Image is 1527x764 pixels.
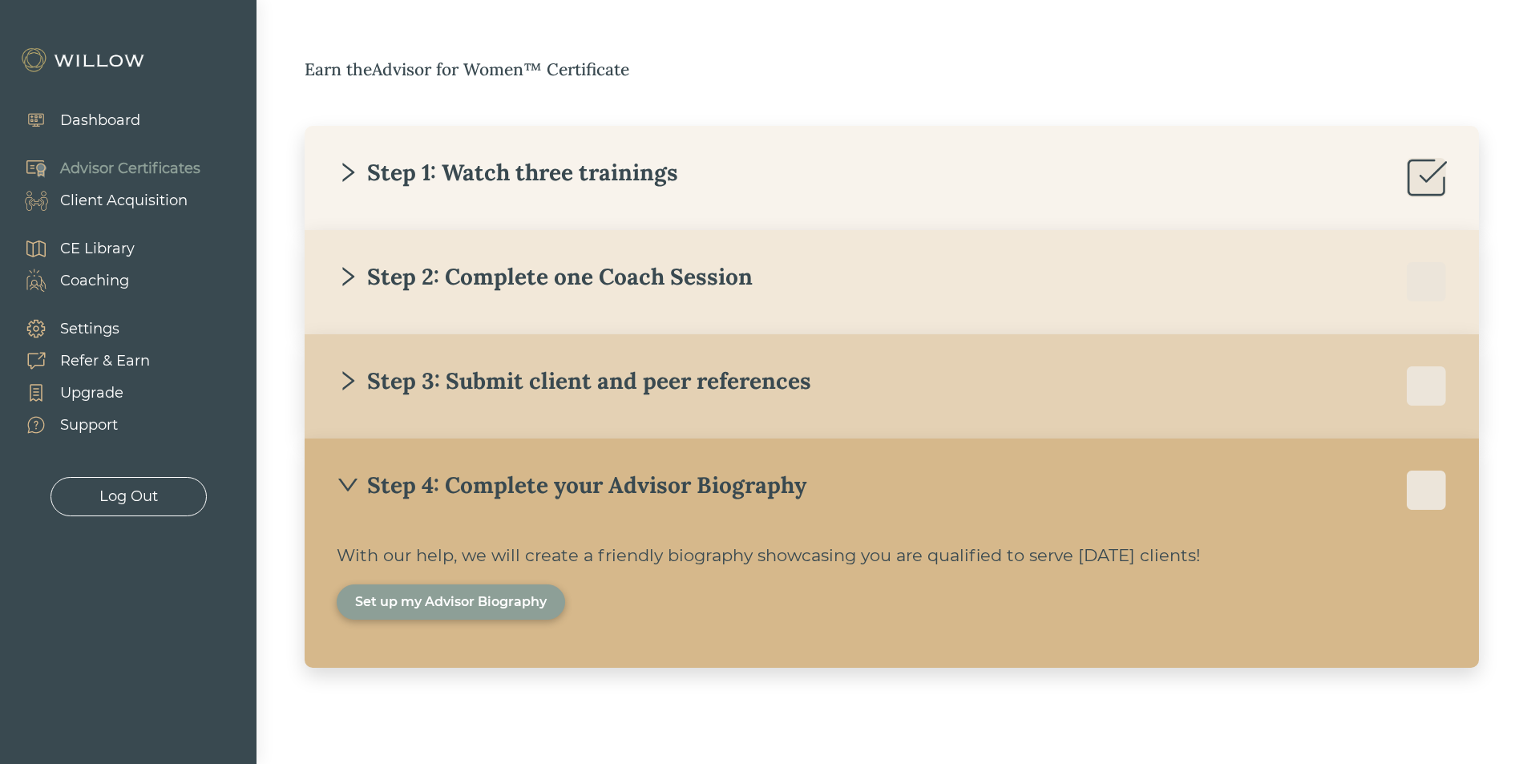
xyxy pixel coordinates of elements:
div: Coaching [60,270,129,292]
div: Step 4: Complete your Advisor Biography [337,471,806,499]
div: Support [60,414,118,436]
span: right [337,161,359,184]
span: right [337,370,359,392]
span: right [337,265,359,288]
div: Log Out [99,486,158,507]
div: Upgrade [60,382,123,404]
div: Set up my Advisor Biography [355,592,547,612]
a: Refer & Earn [8,345,150,377]
div: Step 2: Complete one Coach Session [337,262,753,291]
a: Upgrade [8,377,150,409]
div: Step 1: Watch three trainings [337,158,678,187]
a: Client Acquisition [8,184,200,216]
a: Coaching [8,265,135,297]
div: CE Library [60,238,135,260]
div: Refer & Earn [60,350,150,372]
img: Willow [20,47,148,73]
div: Step 3: Submit client and peer references [337,366,811,395]
div: Client Acquisition [60,190,188,212]
button: Set up my Advisor Biography [337,584,565,620]
a: CE Library [8,232,135,265]
div: With our help, we will create a friendly biography showcasing you are qualified to serve [DATE] c... [337,543,1447,568]
div: Advisor Certificates [60,158,200,180]
a: Advisor Certificates [8,152,200,184]
a: Settings [8,313,150,345]
span: down [337,474,359,496]
a: Dashboard [8,104,140,136]
div: Earn the Advisor for Women™ Certificate [305,57,1479,83]
div: Dashboard [60,110,140,131]
div: Settings [60,318,119,340]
